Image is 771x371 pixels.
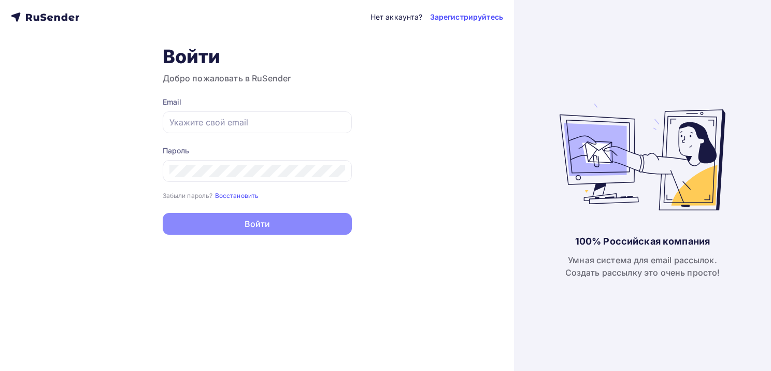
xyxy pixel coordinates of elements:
[163,45,352,68] h1: Войти
[169,116,345,129] input: Укажите свой email
[565,254,720,279] div: Умная система для email рассылок. Создать рассылку это очень просто!
[370,12,423,22] div: Нет аккаунта?
[163,72,352,84] h3: Добро пожаловать в RuSender
[215,192,259,199] small: Восстановить
[163,146,352,156] div: Пароль
[575,235,710,248] div: 100% Российская компания
[430,12,503,22] a: Зарегистрируйтесь
[163,97,352,107] div: Email
[163,213,352,235] button: Войти
[215,191,259,199] a: Восстановить
[163,192,213,199] small: Забыли пароль?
